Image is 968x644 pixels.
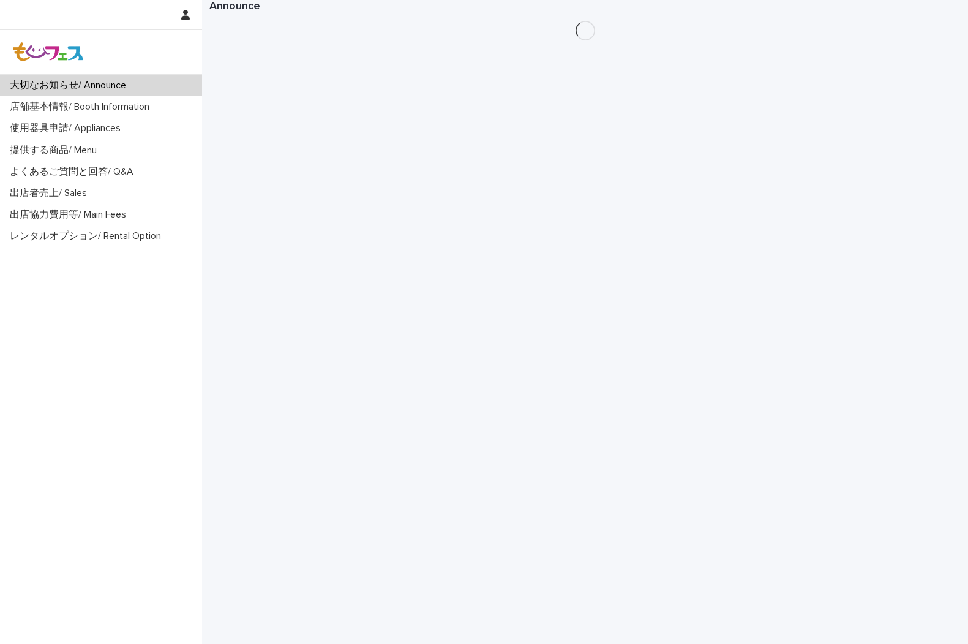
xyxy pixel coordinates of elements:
p: 店舗基本情報/ Booth Information [5,101,159,113]
p: レンタルオプション/ Rental Option [5,230,171,242]
p: 出店協力費用等/ Main Fees [5,209,136,221]
p: 出店者売上/ Sales [5,188,97,199]
p: よくあるご質問と回答/ Q&A [5,166,143,178]
p: 大切なお知らせ/ Announce [5,80,136,91]
p: 提供する商品/ Menu [5,145,107,156]
p: 使用器具申請/ Appliances [5,123,130,134]
img: Z8gcrWHQVC4NX3Wf4olx [10,40,87,64]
